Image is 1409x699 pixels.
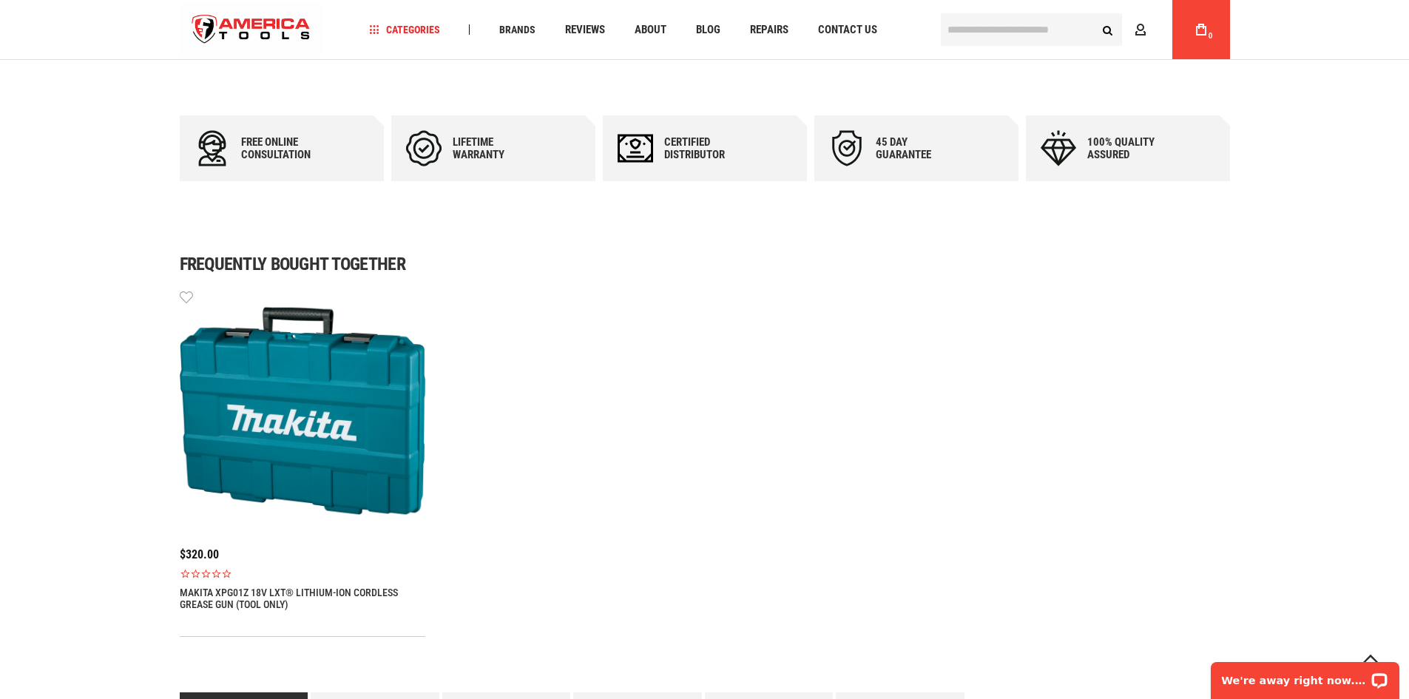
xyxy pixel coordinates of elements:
[1209,32,1213,40] span: 0
[811,20,884,40] a: Contact Us
[180,547,219,561] span: $320.00
[369,24,440,35] span: Categories
[876,136,964,161] div: 45 day Guarantee
[499,24,535,35] span: Brands
[180,568,426,579] span: Rated 0.0 out of 5 stars 0 reviews
[565,24,605,36] span: Reviews
[493,20,542,40] a: Brands
[1087,136,1176,161] div: 100% quality assured
[664,136,753,161] div: Certified Distributor
[628,20,673,40] a: About
[1094,16,1122,44] button: Search
[750,24,788,36] span: Repairs
[362,20,447,40] a: Categories
[696,24,720,36] span: Blog
[689,20,727,40] a: Blog
[635,24,666,36] span: About
[558,20,612,40] a: Reviews
[180,255,1230,273] h1: Frequently bought together
[180,587,426,610] a: MAKITA XPG01Z 18V LXT® LITHIUM-ION CORDLESS GREASE GUN (TOOL ONLY)
[180,2,323,58] img: America Tools
[1201,652,1409,699] iframe: LiveChat chat widget
[180,2,323,58] a: store logo
[241,136,330,161] div: Free online consultation
[453,136,541,161] div: Lifetime warranty
[818,24,877,36] span: Contact Us
[743,20,795,40] a: Repairs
